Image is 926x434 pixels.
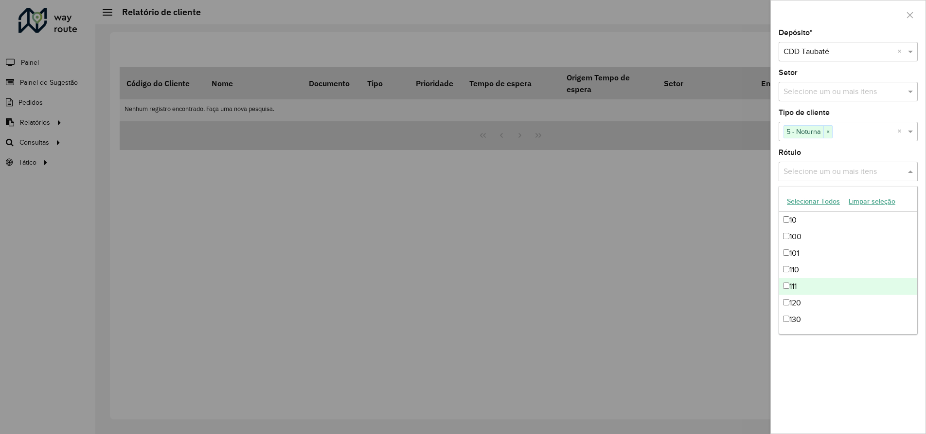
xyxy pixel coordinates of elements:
label: Rótulo [779,147,801,158]
span: × [823,126,832,138]
div: 101 [779,245,917,262]
div: 100 [779,228,917,245]
button: Limpar seleção [844,194,900,209]
div: 120 [779,295,917,311]
div: 131 [779,328,917,344]
button: Selecionar Todos [783,194,844,209]
div: 130 [779,311,917,328]
span: 5 - Noturna [784,126,823,137]
ng-dropdown-panel: Options list [779,186,918,335]
label: Tipo de cliente [779,107,830,118]
div: 111 [779,278,917,295]
span: Clear all [897,126,906,137]
div: 110 [779,262,917,278]
label: Depósito [779,27,813,38]
span: Clear all [897,46,906,57]
div: 10 [779,212,917,228]
label: Setor [779,67,798,78]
